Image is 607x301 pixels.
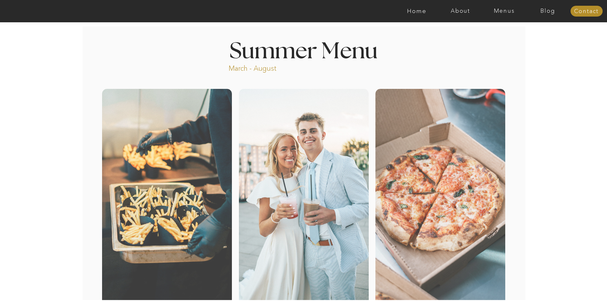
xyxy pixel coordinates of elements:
p: March - August [229,64,316,71]
a: About [439,8,482,14]
a: Home [395,8,439,14]
a: Contact [570,8,603,15]
a: Menus [482,8,526,14]
a: Blog [526,8,570,14]
h1: Summer Menu [215,40,392,59]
